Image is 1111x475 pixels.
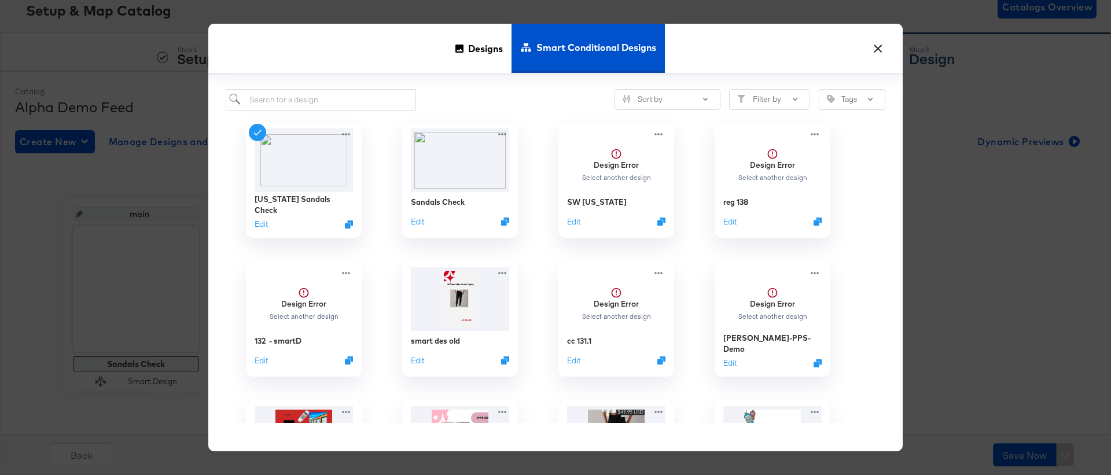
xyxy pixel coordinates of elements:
[723,196,748,207] div: reg 138
[738,312,808,321] div: Select another design
[657,356,665,364] svg: Duplicate
[558,261,674,377] div: Design ErrorSelect another designcc 131.1EditDuplicate
[269,312,339,321] div: Select another design
[501,218,509,226] svg: Duplicate
[814,359,822,367] svg: Duplicate
[615,89,720,110] button: SlidersSort by
[345,356,353,364] svg: Duplicate
[827,95,835,103] svg: Tag
[246,122,362,238] div: [US_STATE] Sandals CheckEditDuplicate
[255,406,353,470] img: 0_7LSD6WGywPoe-t-XvR3w.jpg
[567,335,591,346] div: cc 131.1
[750,298,795,308] strong: Design Error
[567,216,580,227] button: Edit
[623,95,631,103] svg: Sliders
[558,122,674,238] div: Design ErrorSelect another designSW [US_STATE]EditDuplicate
[729,89,810,110] button: FilterFilter by
[657,218,665,226] svg: Duplicate
[750,159,795,170] strong: Design Error
[737,95,745,103] svg: Filter
[536,22,656,73] span: Smart Conditional Designs
[819,89,885,110] button: TagTags
[255,355,268,366] button: Edit
[738,174,808,182] div: Select another design
[582,174,652,182] div: Select another design
[411,335,460,346] div: smart des old
[567,196,627,207] div: SW [US_STATE]
[255,128,353,192] img: l_text:Gilroy-ExtraBold.otf_30_right:AE%2Cco_rgb:6b833f%2Cw_479%2Ch_4
[582,312,652,321] div: Select another design
[411,216,424,227] button: Edit
[411,355,424,366] button: Edit
[594,298,639,308] strong: Design Error
[411,406,509,470] img: kkbr8yEXUwmmOlrFTCbdPw.jpg
[723,406,822,470] img: E5SHghL0myTq7oNDJVYG_Q.jpg
[255,335,301,346] div: 132 - smartD
[246,261,362,377] div: Design ErrorSelect another design132 - smartDEditDuplicate
[255,194,353,215] div: [US_STATE] Sandals Check
[468,23,503,74] span: Designs
[411,128,509,192] img: l_text:Gilroy-ExtraBold.otf_30_right:AE%2Cco_rgb:6b833f%2Cw_479%2Ch_4
[402,122,518,238] div: Sandals CheckEditDuplicate
[814,218,822,226] svg: Duplicate
[411,196,465,207] div: Sandals Check
[402,261,518,377] div: smart des oldEditDuplicate
[723,216,737,227] button: Edit
[723,358,737,369] button: Edit
[594,159,639,170] strong: Design Error
[345,220,353,228] svg: Duplicate
[867,35,888,56] button: ×
[723,333,822,354] div: [PERSON_NAME]-PPS-Demo
[567,406,665,470] img: NuNYpawbE9CX9GwsoyIssw.jpg
[715,261,830,377] div: Design ErrorSelect another design[PERSON_NAME]-PPS-DemoEditDuplicate
[411,267,509,331] img: YG7kDroAN6vBnHkjgexo7g.jpg
[567,355,580,366] button: Edit
[255,219,268,230] button: Edit
[715,122,830,238] div: Design ErrorSelect another designreg 138EditDuplicate
[501,356,509,364] svg: Duplicate
[226,89,416,111] input: Search for a design
[281,298,326,308] strong: Design Error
